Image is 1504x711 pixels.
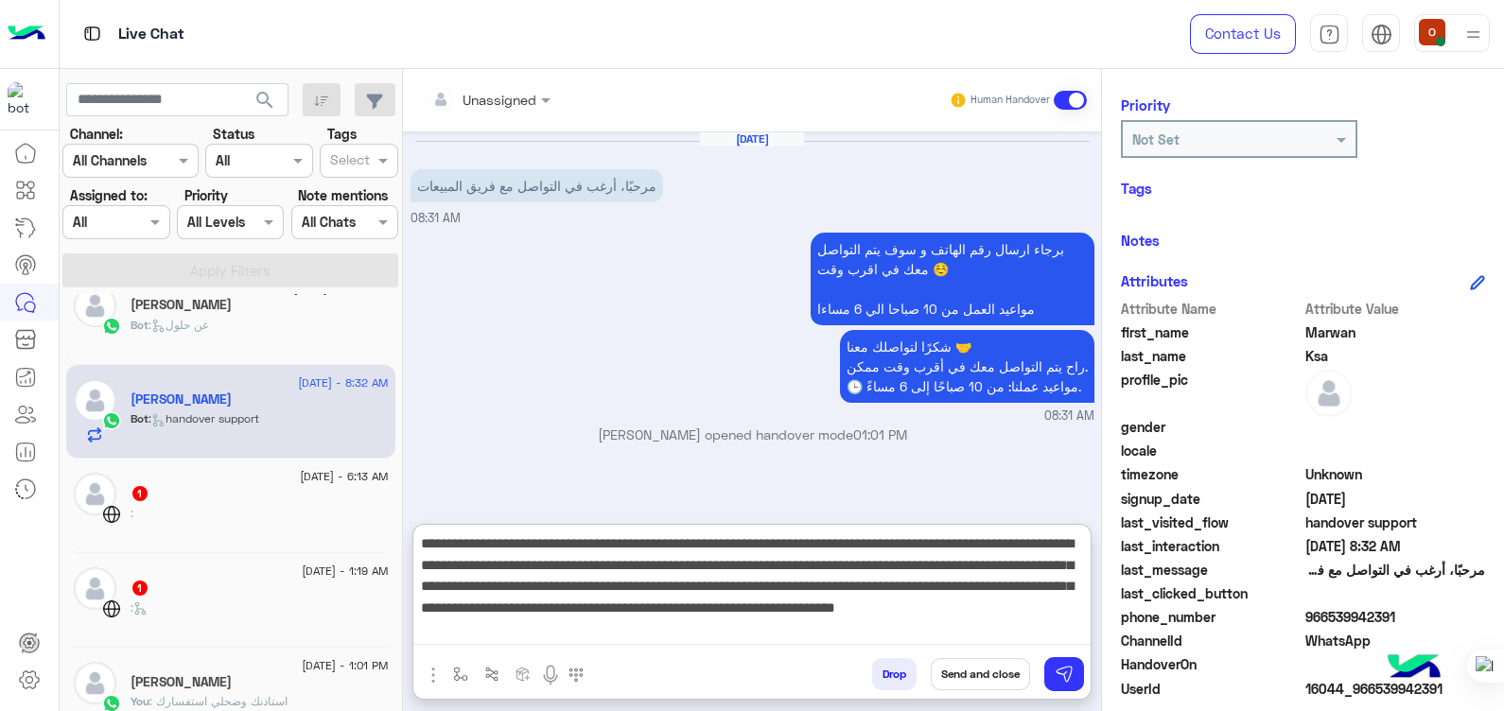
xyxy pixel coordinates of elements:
h6: [DATE] [700,132,804,146]
label: Priority [184,185,228,205]
h6: Notes [1121,232,1160,249]
span: signup_date [1121,489,1302,509]
span: 08:31 AM [411,211,461,225]
img: send message [1055,665,1074,684]
button: search [242,83,289,124]
span: locale [1121,441,1302,460]
span: last_message [1121,560,1302,580]
img: tab [1319,24,1340,45]
span: 01:01 PM [853,426,907,442]
span: null [1305,441,1486,460]
button: create order [508,658,539,689]
h6: Priority [1121,96,1170,113]
label: Channel: [70,124,123,144]
span: ChannelId [1121,631,1302,650]
span: last_interaction [1121,536,1302,556]
img: send attachment [422,664,445,686]
img: Trigger scenario [484,667,499,682]
p: 9/9/2025, 8:31 AM [811,233,1094,325]
img: WhatsApp [102,411,121,430]
img: defaultAdmin.png [74,567,116,610]
img: userImage [1419,19,1445,45]
span: 2025-09-09T05:32:04.234Z [1305,536,1486,556]
img: defaultAdmin.png [1305,370,1353,417]
label: Tags [327,124,357,144]
span: 16044_966539942391 [1305,679,1486,699]
img: defaultAdmin.png [74,662,116,704]
small: Human Handover [971,93,1050,108]
img: hulul-logo.png [1381,635,1447,702]
span: last_visited_flow [1121,512,1302,532]
p: Live Chat [118,22,184,47]
span: 1 [132,581,148,596]
img: WhatsApp [102,317,121,336]
span: Bot [131,318,149,332]
span: gender [1121,417,1302,437]
img: 114004088273201 [8,82,42,116]
img: defaultAdmin.png [74,379,116,422]
span: : handover support [149,411,259,425]
span: : [131,600,148,615]
span: timezone [1121,464,1302,484]
span: null [1305,654,1486,674]
span: UserId [1121,679,1302,699]
img: WebChat [102,599,121,618]
span: 2025-09-09T05:32:04.242Z [1305,489,1486,509]
label: Assigned to: [70,185,148,205]
span: Bot [131,411,149,425]
span: search [254,89,276,112]
h5: Marwan Ksa [131,391,232,408]
img: tab [80,22,104,45]
span: phone_number [1121,607,1302,627]
label: Status [213,124,254,144]
span: [DATE] - 6:13 AM [300,468,388,485]
img: tab [1371,24,1392,45]
span: HandoverOn [1121,654,1302,674]
span: استاذنك وضحلي استفسارك [149,694,288,708]
span: : عن حلول [149,318,209,332]
span: [DATE] - 1:01 PM [302,657,388,674]
label: Note mentions [298,185,388,205]
button: Send and close [931,658,1030,690]
img: profile [1461,23,1485,46]
span: [DATE] - 8:32 AM [298,374,388,391]
span: 08:31 AM [1044,408,1094,425]
img: Logo [8,14,45,54]
h6: Tags [1121,180,1485,197]
span: : [131,506,133,520]
img: select flow [453,667,468,682]
span: 966539942391 [1305,607,1486,627]
img: WebChat [102,505,121,524]
img: defaultAdmin.png [74,285,116,327]
span: last_name [1121,346,1302,366]
span: null [1305,417,1486,437]
span: null [1305,583,1486,603]
h5: محمد [131,674,232,690]
span: Attribute Value [1305,299,1486,319]
img: send voice note [539,664,562,686]
p: [PERSON_NAME] opened handover mode [411,425,1094,444]
span: 1 [132,486,148,501]
a: Contact Us [1190,14,1296,54]
span: You [131,694,149,708]
span: handover support [1305,512,1486,532]
span: first_name [1121,322,1302,342]
p: 9/9/2025, 8:31 AM [411,169,663,202]
span: Attribute Name [1121,299,1302,319]
span: Marwan [1305,322,1486,342]
img: create order [516,667,531,682]
button: Trigger scenario [477,658,508,689]
p: 9/9/2025, 8:31 AM [840,330,1094,403]
h5: يزيد بن منسي [131,297,232,313]
img: defaultAdmin.png [74,473,116,515]
span: مرحبًا، أرغب في التواصل مع فريق المبيعات [1305,560,1486,580]
div: Select [327,149,370,174]
span: [DATE] - 1:19 AM [302,563,388,580]
span: Unknown [1305,464,1486,484]
h6: Attributes [1121,272,1188,289]
span: profile_pic [1121,370,1302,413]
span: Ksa [1305,346,1486,366]
a: tab [1310,14,1348,54]
span: 2 [1305,631,1486,650]
button: select flow [446,658,477,689]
